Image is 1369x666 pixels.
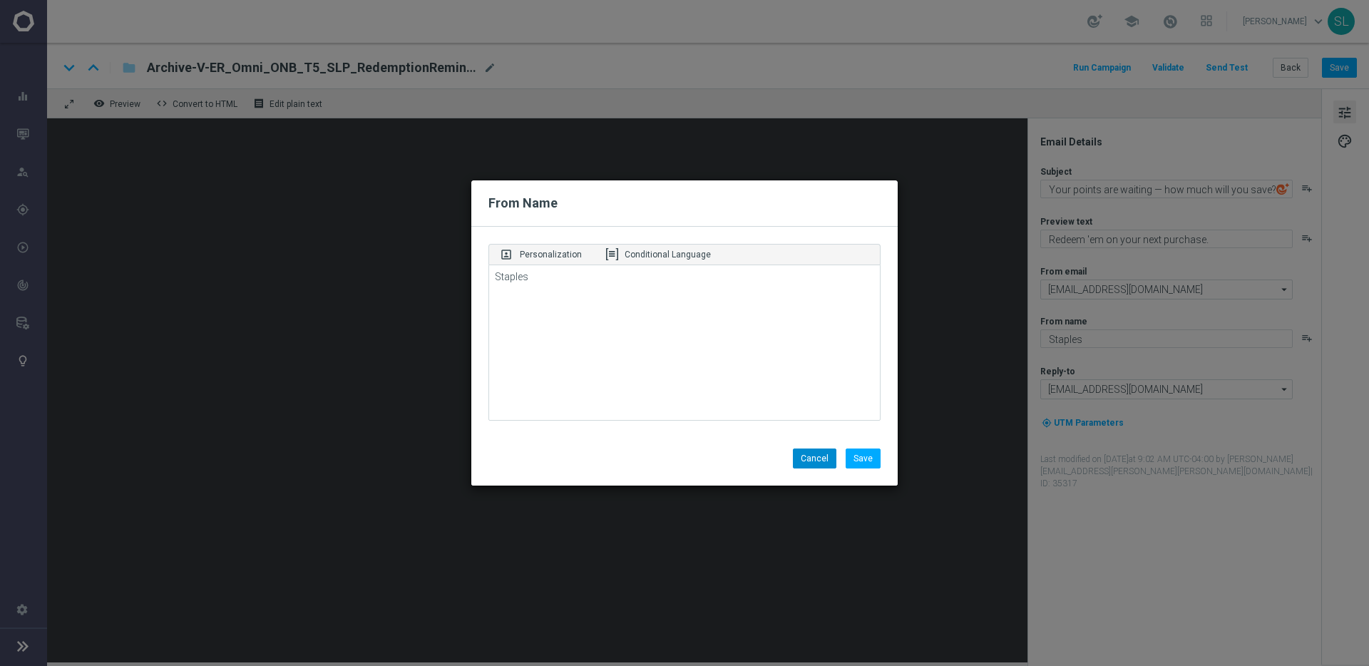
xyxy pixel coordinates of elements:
p: Conditional Language [625,248,711,261]
h2: From Name [488,195,881,212]
button: Cancel [793,449,836,468]
button: Save [846,449,881,468]
i: portrait [500,248,513,261]
p: Personalization [520,248,582,261]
